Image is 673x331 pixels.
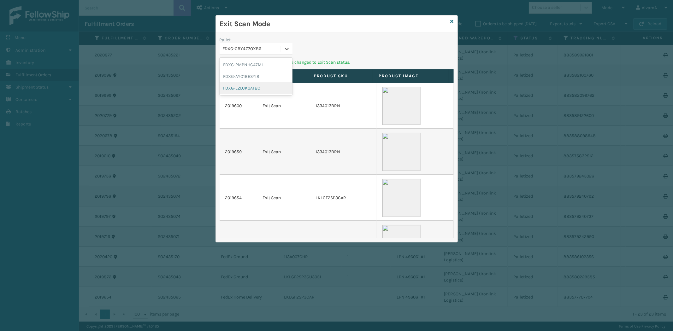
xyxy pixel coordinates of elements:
[257,221,310,267] td: Exit Scan
[382,179,421,217] img: 51104088640_40f294f443_o-scaled-700x700.jpg
[310,221,376,267] td: CCWENKS3BLURA
[220,82,292,94] div: FDXG-LZDJK0AF2C
[225,149,242,155] a: 2019659
[257,129,310,175] td: Exit Scan
[225,103,242,109] a: 2019600
[310,129,376,175] td: 133A013BRN
[314,73,367,79] label: Product SKU
[379,73,443,79] label: Product Image
[382,87,421,125] img: 51104088640_40f294f443_o-scaled-700x700.jpg
[310,83,376,129] td: 133A013BRN
[225,195,242,201] a: 2019654
[382,133,421,171] img: 51104088640_40f294f443_o-scaled-700x700.jpg
[257,83,310,129] td: Exit Scan
[257,175,310,221] td: Exit Scan
[220,71,292,82] div: FDXG-AYO1BESYI8
[310,175,376,221] td: LKLGF2SP3CAR
[223,46,281,52] div: FDXG-CBY4Z7OXB6
[220,37,231,43] label: Pallet
[220,59,454,66] p: Pallet scanned and Fulfillment Orders changed to Exit Scan status.
[220,19,448,29] h3: Exit Scan Mode
[382,225,421,263] img: 51104088640_40f294f443_o-scaled-700x700.jpg
[220,59,292,71] div: FDXG-2MPNHC47ML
